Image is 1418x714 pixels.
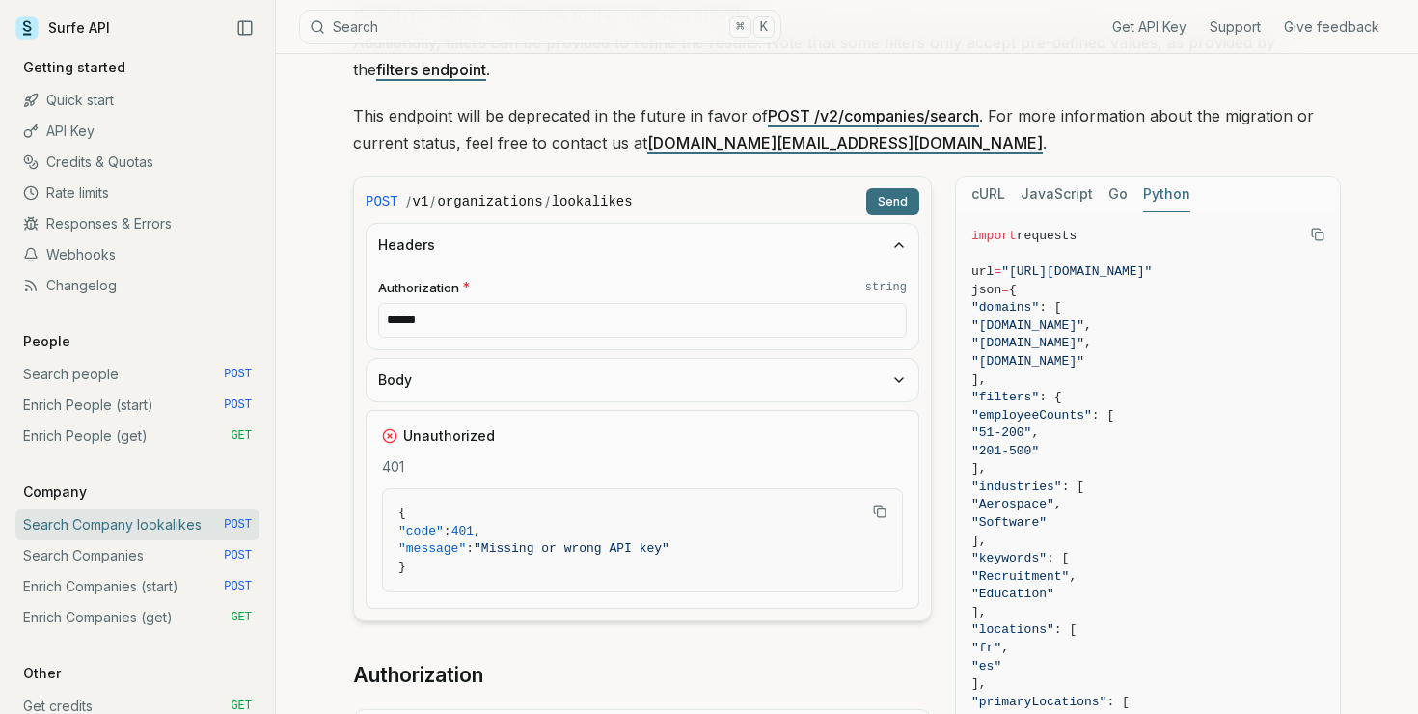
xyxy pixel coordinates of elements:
[971,695,1106,709] span: "primaryLocations"
[971,354,1084,369] span: "[DOMAIN_NAME]"
[15,178,259,208] a: Rate limits
[15,359,259,390] a: Search people POST
[971,444,1039,458] span: "201-500"
[15,116,259,147] a: API Key
[1039,300,1061,315] span: : [
[552,192,633,211] code: lookalikes
[1069,569,1077,584] span: ,
[398,506,406,520] span: {
[1054,622,1077,637] span: : [
[15,58,133,77] p: Getting started
[971,229,1017,243] span: import
[865,280,907,295] code: string
[971,372,987,387] span: ],
[1143,177,1190,212] button: Python
[1009,283,1017,297] span: {
[971,641,1001,655] span: "fr"
[15,239,259,270] a: Webhooks
[15,540,259,571] a: Search Companies POST
[1106,695,1129,709] span: : [
[224,517,252,533] span: POST
[1112,17,1186,37] a: Get API Key
[474,524,481,538] span: ,
[398,524,444,538] span: "code"
[367,359,918,401] button: Body
[865,497,894,526] button: Copy Text
[1210,17,1261,37] a: Support
[15,509,259,540] a: Search Company lookalikes POST
[1039,390,1061,404] span: : {
[971,177,1005,212] button: cURL
[971,569,1069,584] span: "Recruitment"
[1021,177,1093,212] button: JavaScript
[299,10,781,44] button: Search⌘K
[15,14,110,42] a: Surfe API
[994,264,1001,279] span: =
[224,548,252,563] span: POST
[971,461,987,476] span: ],
[451,524,474,538] span: 401
[1084,336,1092,350] span: ,
[353,662,483,689] a: Authorization
[437,192,542,211] code: organizations
[444,524,451,538] span: :
[753,16,775,38] kbd: K
[1303,220,1332,249] button: Copy Text
[1031,426,1039,440] span: ,
[231,610,252,625] span: GET
[866,188,919,215] button: Send
[971,676,987,691] span: ],
[647,133,1043,152] a: [DOMAIN_NAME][EMAIL_ADDRESS][DOMAIN_NAME]
[382,457,903,477] p: 401
[971,659,1001,673] span: "es"
[15,85,259,116] a: Quick start
[971,497,1054,511] span: "Aerospace"
[466,541,474,556] span: :
[15,147,259,178] a: Credits & Quotas
[378,279,459,297] span: Authorization
[15,571,259,602] a: Enrich Companies (start) POST
[15,332,78,351] p: People
[231,699,252,714] span: GET
[1001,283,1009,297] span: =
[545,192,550,211] span: /
[1062,480,1084,494] span: : [
[1108,177,1128,212] button: Go
[1092,408,1114,423] span: : [
[15,208,259,239] a: Responses & Errors
[971,408,1092,423] span: "employeeCounts"
[430,192,435,211] span: /
[971,534,987,548] span: ],
[971,264,994,279] span: url
[971,587,1054,601] span: "Education"
[224,367,252,382] span: POST
[224,579,252,594] span: POST
[474,541,669,556] span: "Missing or wrong API key"
[971,336,1084,350] span: "[DOMAIN_NAME]"
[398,541,466,556] span: "message"
[1084,318,1092,333] span: ,
[376,60,486,79] a: filters endpoint
[353,102,1341,156] p: This endpoint will be deprecated in the future in favor of . For more information about the migra...
[367,224,918,266] button: Headers
[1001,641,1009,655] span: ,
[971,605,987,619] span: ],
[1047,551,1069,565] span: : [
[1017,229,1077,243] span: requests
[382,426,903,446] div: Unauthorized
[1001,264,1152,279] span: "[URL][DOMAIN_NAME]"
[15,602,259,633] a: Enrich Companies (get) GET
[224,398,252,413] span: POST
[971,480,1062,494] span: "industries"
[398,560,406,574] span: }
[1284,17,1379,37] a: Give feedback
[15,421,259,452] a: Enrich People (get) GET
[729,16,750,38] kbd: ⌘
[15,664,68,683] p: Other
[971,515,1047,530] span: "Software"
[15,390,259,421] a: Enrich People (start) POST
[1054,497,1062,511] span: ,
[231,14,259,42] button: Collapse Sidebar
[971,426,1031,440] span: "51-200"
[366,192,398,211] span: POST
